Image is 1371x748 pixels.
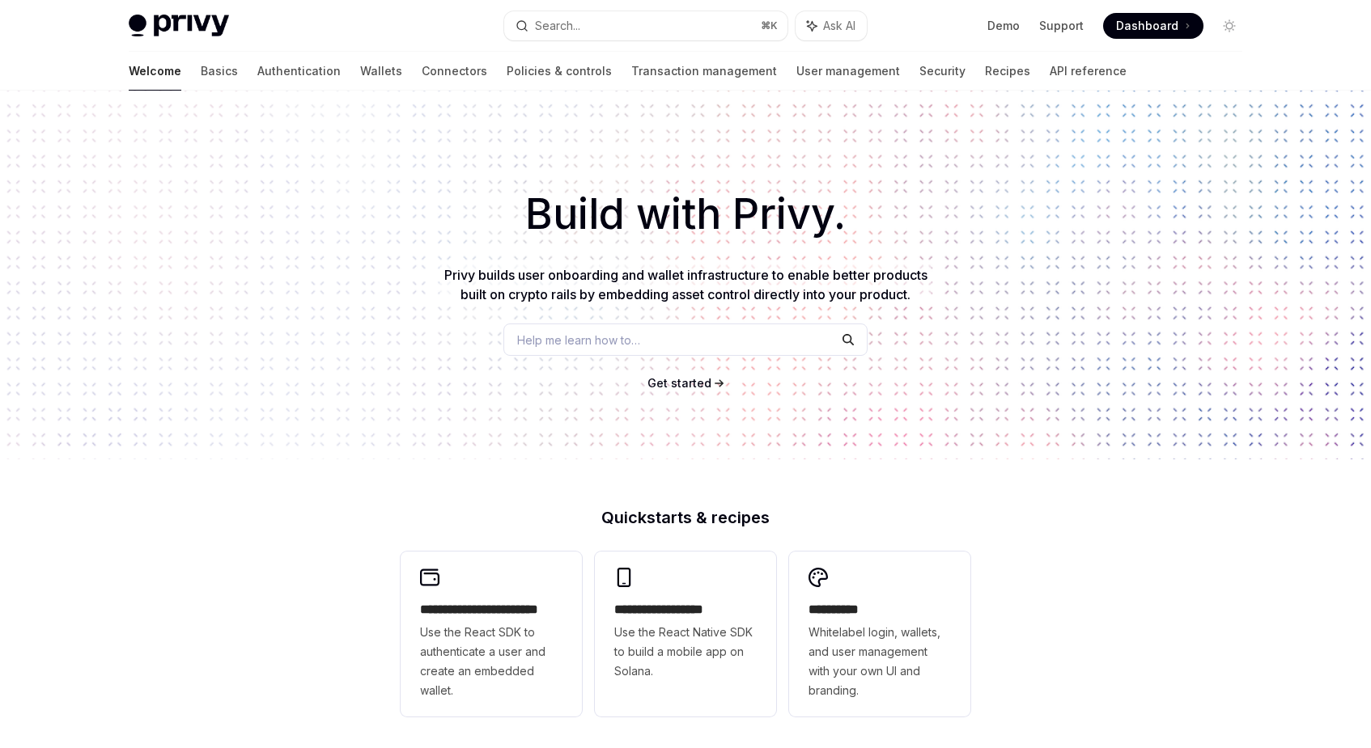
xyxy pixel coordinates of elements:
a: Welcome [129,52,181,91]
span: Ask AI [823,18,855,34]
a: **** **** **** ***Use the React Native SDK to build a mobile app on Solana. [595,551,776,716]
span: Privy builds user onboarding and wallet infrastructure to enable better products built on crypto ... [444,267,927,302]
a: Policies & controls [507,52,612,91]
button: Toggle dark mode [1216,13,1242,39]
a: Get started [647,375,711,391]
a: Demo [987,18,1020,34]
a: Authentication [257,52,341,91]
span: Use the React Native SDK to build a mobile app on Solana. [614,623,757,681]
img: light logo [129,15,229,37]
h1: Build with Privy. [26,183,1345,246]
span: Get started [647,376,711,390]
span: Dashboard [1116,18,1178,34]
a: User management [796,52,900,91]
a: **** *****Whitelabel login, wallets, and user management with your own UI and branding. [789,551,970,716]
div: Search... [535,16,580,36]
span: Help me learn how to… [517,332,640,349]
a: Security [919,52,966,91]
a: Recipes [985,52,1030,91]
a: Dashboard [1103,13,1203,39]
a: Basics [201,52,238,91]
a: Wallets [360,52,402,91]
button: Ask AI [796,11,867,40]
a: Connectors [422,52,487,91]
a: API reference [1050,52,1127,91]
h2: Quickstarts & recipes [401,509,970,526]
span: Whitelabel login, wallets, and user management with your own UI and branding. [809,623,951,700]
a: Transaction management [631,52,777,91]
span: Use the React SDK to authenticate a user and create an embedded wallet. [420,623,562,700]
a: Support [1039,18,1084,34]
button: Search...⌘K [504,11,787,40]
span: ⌘ K [761,19,778,32]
